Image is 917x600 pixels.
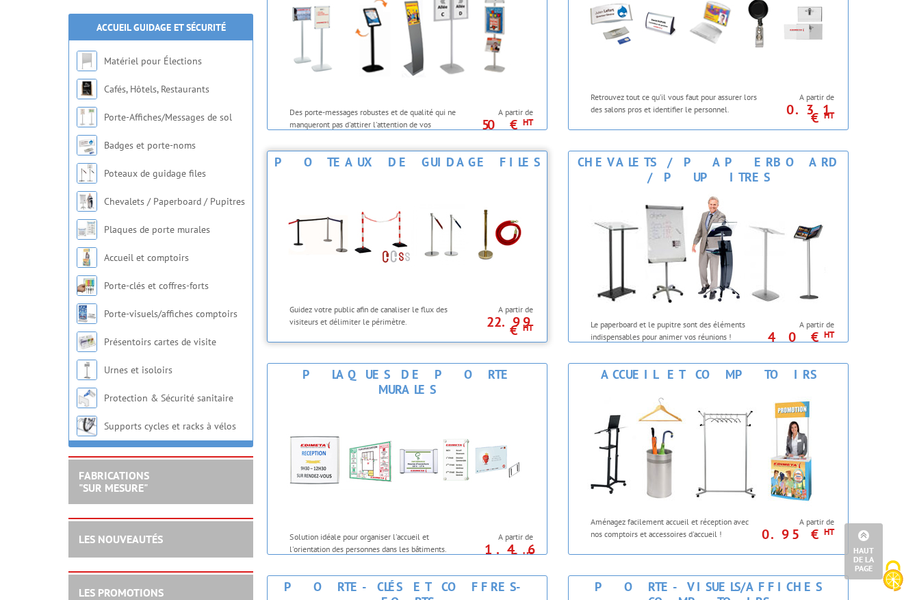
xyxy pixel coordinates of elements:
div: Accueil et comptoirs [572,367,844,382]
img: Poteaux de guidage files [77,163,97,184]
a: Porte-visuels/affiches comptoirs [104,308,237,320]
p: Guidez votre public afin de canaliser le flux des visiteurs et délimiter le périmètre. [289,303,459,327]
img: Plaques de porte murales [281,401,534,524]
a: Présentoirs cartes de visite [104,336,216,348]
a: Poteaux de guidage files [104,167,206,179]
a: Urnes et isoloirs [104,364,172,376]
sup: HT [824,329,834,340]
span: A partir de [764,516,834,527]
a: Poteaux de guidage files Poteaux de guidage files Guidez votre public afin de canaliser le flux d... [267,151,547,342]
div: Plaques de porte murales [271,367,543,397]
a: Plaques de porte murales [104,223,210,236]
a: Chevalets / Paperboard / Pupitres Chevalets / Paperboard / Pupitres Le paperboard et le pupitre s... [568,151,849,342]
p: 22.99 € [456,318,533,334]
a: Plaques de porte murales Plaques de porte murales Solution idéale pour organiser l'accueil et l'o... [267,363,547,555]
p: 0.31 € [758,105,834,122]
div: Chevalets / Paperboard / Pupitres [572,155,844,185]
span: A partir de [764,92,834,103]
p: 1.46 € [456,545,533,562]
a: Protection & Sécurité sanitaire [104,392,233,404]
p: Retrouvez tout ce qu’il vous faut pour assurer lors des salons pros et identifier le personnel. [591,91,760,114]
sup: HT [824,110,834,121]
span: A partir de [463,304,533,315]
a: Accueil Guidage et Sécurité [96,21,226,34]
sup: HT [523,549,533,561]
a: Chevalets / Paperboard / Pupitres [104,195,245,208]
img: Chevalets / Paperboard / Pupitres [77,191,97,212]
sup: HT [523,322,533,334]
p: Solution idéale pour organiser l'accueil et l'orientation des personnes dans les bâtiments. [289,531,459,554]
span: A partir de [764,319,834,330]
p: 40 € [758,333,834,341]
img: Plaques de porte murales [77,219,97,240]
img: Porte-visuels/affiches comptoirs [77,303,97,324]
span: A partir de [463,532,533,542]
img: Protection & Sécurité sanitaire [77,388,97,408]
img: Supports cycles et racks à vélos [77,416,97,436]
sup: HT [523,116,533,128]
p: 0.95 € [758,530,834,538]
img: Matériel pour Élections [77,51,97,71]
div: Poteaux de guidage files [271,155,543,170]
img: Poteaux de guidage files [281,173,534,297]
a: Haut de la page [844,523,883,579]
a: Cafés, Hôtels, Restaurants [104,83,209,95]
a: Badges et porte-noms [104,139,196,151]
a: LES NOUVEAUTÉS [79,532,163,546]
a: Accueil et comptoirs [104,251,189,264]
a: FABRICATIONS"Sur Mesure" [79,468,149,495]
a: Accueil et comptoirs Accueil et comptoirs Aménagez facilement accueil et réception avec nos compt... [568,363,849,555]
img: Chevalets / Paperboard / Pupitres [582,188,835,312]
a: Porte-clés et coffres-forts [104,279,209,292]
img: Accueil et comptoirs [77,247,97,268]
p: Le paperboard et le pupitre sont des éléments indispensables pour animer vos réunions ! [591,318,760,342]
sup: HT [824,526,834,538]
p: 50 € [456,121,533,129]
img: Présentoirs cartes de visite [77,332,97,352]
img: Cafés, Hôtels, Restaurants [77,79,97,99]
img: Accueil et comptoirs [582,386,835,509]
a: LES PROMOTIONS [79,586,164,599]
a: Supports cycles et racks à vélos [104,420,236,432]
img: Porte-clés et coffres-forts [77,275,97,296]
img: Urnes et isoloirs [77,360,97,380]
p: Des porte-messages robustes et de qualité qui ne manqueront pas d'attirer l'attention de vos pass... [289,106,459,141]
img: Badges et porte-noms [77,135,97,155]
a: Porte-Affiches/Messages de sol [104,111,232,123]
img: Cookies (fenêtre modale) [876,559,910,593]
a: Matériel pour Élections [104,55,202,67]
p: Aménagez facilement accueil et réception avec nos comptoirs et accessoires d'accueil ! [591,516,760,539]
img: Porte-Affiches/Messages de sol [77,107,97,127]
button: Cookies (fenêtre modale) [869,553,917,600]
span: A partir de [463,107,533,118]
